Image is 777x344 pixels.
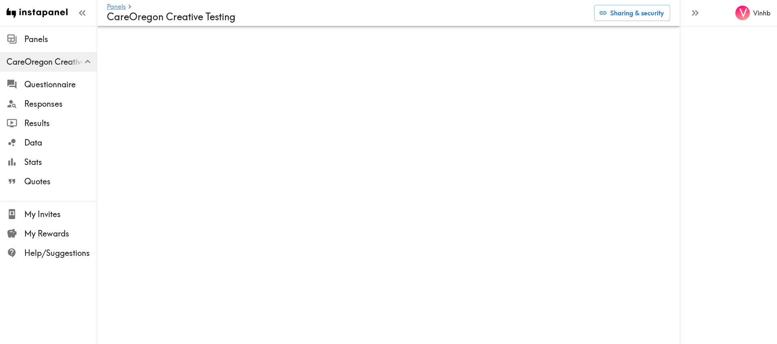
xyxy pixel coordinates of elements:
span: My Rewards [24,228,97,239]
h4: CareOregon Creative Testing [107,11,588,23]
button: Sharing & security [594,5,670,21]
span: Responses [24,98,97,110]
h6: Vinhb [753,8,771,17]
span: CareOregon Creative Testing [6,56,97,68]
span: Questionnaire [24,79,97,90]
span: Data [24,137,97,148]
span: My Invites [24,209,97,220]
span: Stats [24,156,97,168]
span: Panels [24,34,97,45]
a: Panels [107,3,126,11]
span: Results [24,118,97,129]
span: Quotes [24,176,97,187]
span: V [739,6,747,20]
span: Help/Suggestions [24,247,97,259]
